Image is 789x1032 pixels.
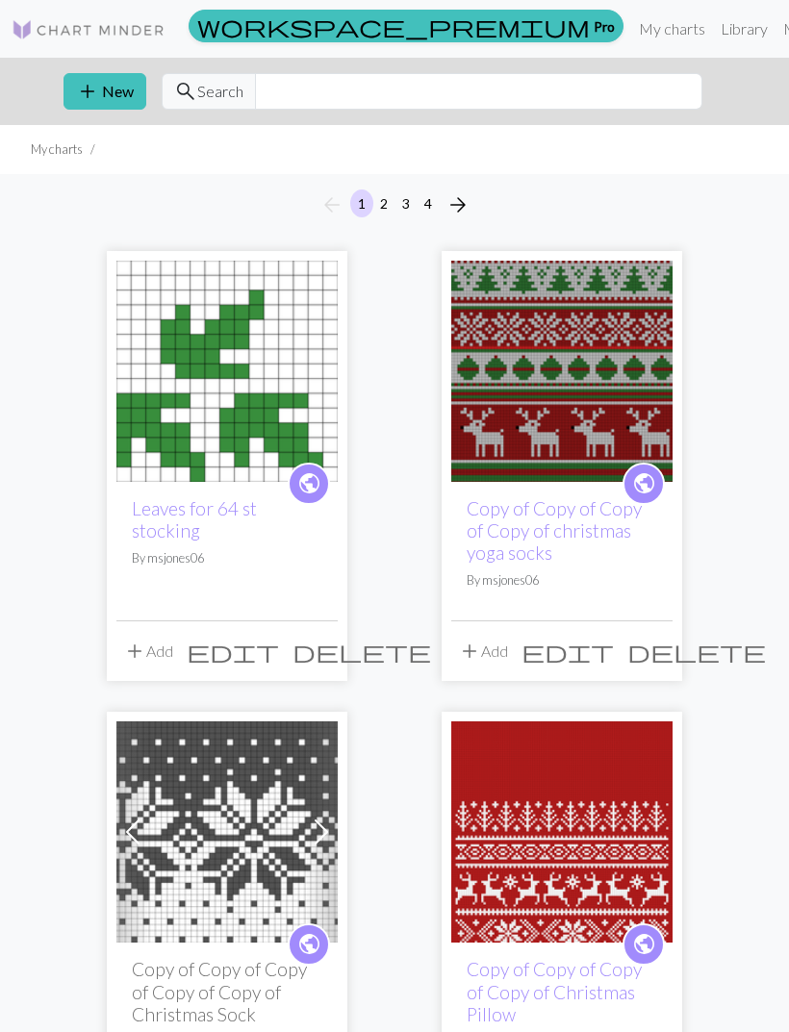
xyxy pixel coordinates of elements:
[297,468,321,498] span: public
[123,638,146,665] span: add
[31,140,83,159] li: My charts
[288,923,330,966] a: public
[467,958,642,1024] a: Copy of Copy of Copy of Copy of Christmas Pillow
[451,360,673,378] a: christmas yoga socks
[116,261,338,482] img: Leaves for 64 st stocking
[632,925,656,964] i: public
[64,73,146,110] button: New
[132,549,322,567] p: By msjones06
[116,360,338,378] a: Leaves for 64 st stocking
[446,191,470,218] span: arrow_forward
[522,640,614,663] i: Edit
[451,721,673,943] img: size 7 needle
[288,463,330,505] a: public
[297,929,321,959] span: public
[621,633,773,669] button: Delete
[12,18,165,41] img: Logo
[632,929,656,959] span: public
[417,189,440,217] button: 4
[187,640,279,663] i: Edit
[297,465,321,503] i: public
[132,958,322,1024] h2: Copy of Copy of Copy of Copy of Copy of Christmas Sock
[522,638,614,665] span: edit
[451,820,673,839] a: size 7 needle
[458,638,481,665] span: add
[631,10,713,48] a: My charts
[439,189,477,220] button: Next
[467,571,657,590] p: By msjones06
[623,463,665,505] a: public
[515,633,621,669] button: Edit
[394,189,418,217] button: 3
[372,189,395,217] button: 2
[451,633,515,669] button: Add
[632,468,656,498] span: public
[632,465,656,503] i: public
[189,10,624,42] a: Pro
[451,261,673,482] img: christmas yoga socks
[174,78,197,105] span: search
[187,638,279,665] span: edit
[350,189,373,217] button: 1
[116,721,338,943] img: Christmas Sock
[76,78,99,105] span: add
[713,10,776,48] a: Library
[116,633,180,669] button: Add
[197,80,243,103] span: Search
[132,497,257,541] a: Leaves for 64 st stocking
[313,189,477,220] nav: Page navigation
[116,820,338,839] a: Christmas Sock
[623,923,665,966] a: public
[627,638,766,665] span: delete
[446,193,470,216] i: Next
[286,633,438,669] button: Delete
[197,13,590,39] span: workspace_premium
[180,633,286,669] button: Edit
[297,925,321,964] i: public
[467,497,642,564] a: Copy of Copy of Copy of Copy of christmas yoga socks
[293,638,431,665] span: delete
